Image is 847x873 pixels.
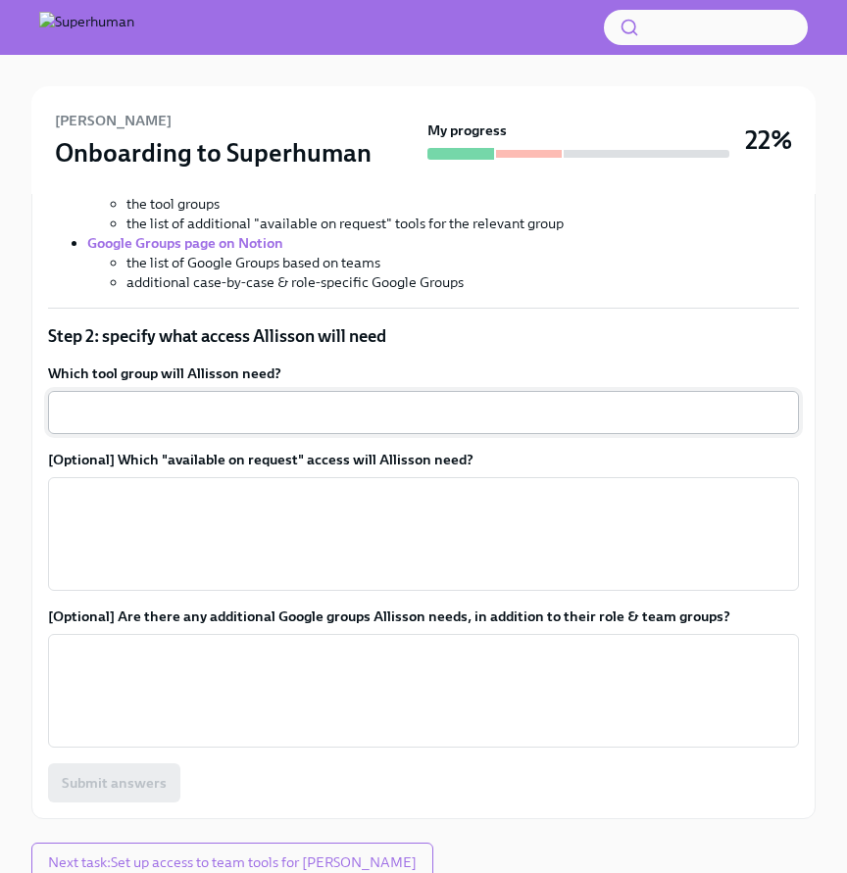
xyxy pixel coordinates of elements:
[55,135,372,170] h3: Onboarding to Superhuman
[427,121,507,140] strong: My progress
[745,122,792,158] h3: 22%
[55,110,172,131] h6: [PERSON_NAME]
[126,272,799,292] li: additional case-by-case & role-specific Google Groups
[48,324,799,348] p: Step 2: specify what access Allisson will need
[39,12,134,43] img: Superhuman
[48,450,799,469] label: [Optional] Which "available on request" access will Allisson need?
[48,364,799,383] label: Which tool group will Allisson need?
[87,234,283,252] a: Google Groups page on Notion
[48,606,799,626] label: [Optional] Are there any additional Google groups Allisson needs, in addition to their role & tea...
[48,852,417,872] span: Next task : Set up access to team tools for [PERSON_NAME]
[126,253,799,272] li: the list of Google Groups based on teams
[126,194,799,214] li: the tool groups
[126,214,799,233] li: the list of additional "available on request" tools for the relevant group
